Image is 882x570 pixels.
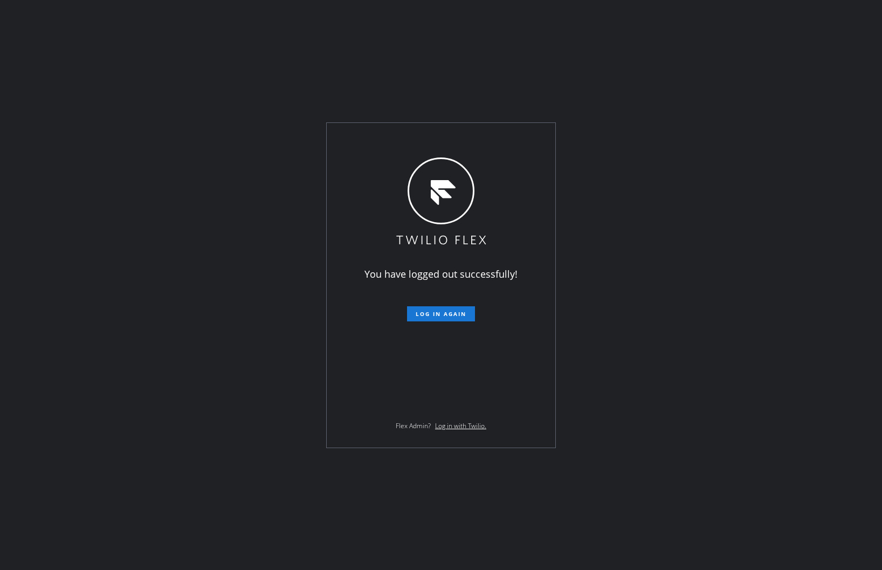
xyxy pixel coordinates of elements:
[396,421,431,430] span: Flex Admin?
[435,421,486,430] a: Log in with Twilio.
[407,306,475,321] button: Log in again
[416,310,466,318] span: Log in again
[364,267,518,280] span: You have logged out successfully!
